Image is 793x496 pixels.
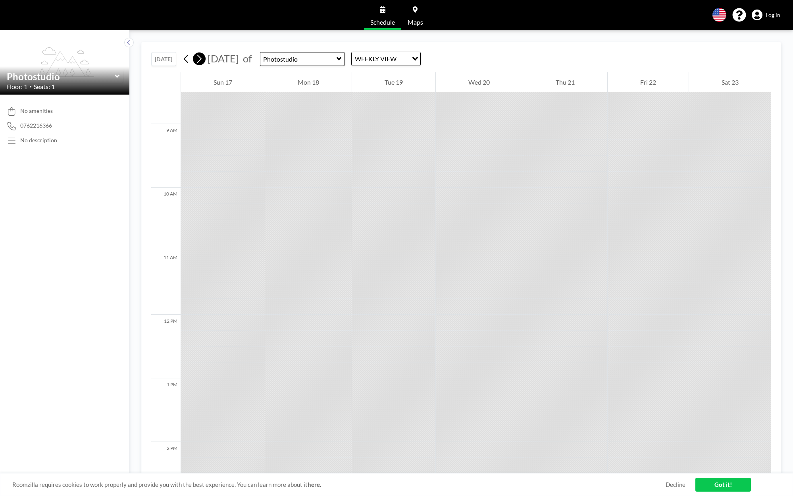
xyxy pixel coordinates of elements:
span: • [29,84,32,89]
div: 1 PM [151,378,181,442]
img: organization-logo [13,7,51,23]
div: 8 AM [151,60,181,124]
div: 12 PM [151,315,181,378]
div: Search for option [352,52,420,66]
span: [DATE] [208,52,239,64]
div: 11 AM [151,251,181,315]
span: of [243,52,252,65]
div: No description [20,137,57,144]
span: Maps [408,19,423,25]
div: Thu 21 [523,72,607,92]
div: 10 AM [151,188,181,251]
span: Log in [766,12,780,19]
div: Sun 17 [181,72,265,92]
span: 0762216366 [20,122,52,129]
span: Schedule [370,19,395,25]
div: Mon 18 [265,72,352,92]
span: Seats: 1 [34,83,55,91]
input: Search for option [399,54,407,64]
div: 9 AM [151,124,181,188]
input: Photostudio [7,71,115,82]
div: Fri 22 [608,72,689,92]
a: Decline [666,481,685,488]
span: No amenities [20,107,53,114]
div: Tue 19 [352,72,435,92]
a: here. [308,481,321,488]
span: Roomzilla requires cookies to work properly and provide you with the best experience. You can lea... [12,481,666,488]
span: WEEKLY VIEW [353,54,398,64]
a: Got it! [695,478,751,492]
div: Sat 23 [689,72,771,92]
span: Floor: 1 [6,83,27,91]
a: Log in [752,10,780,21]
button: [DATE] [151,52,176,66]
div: Wed 20 [436,72,522,92]
input: Photostudio [260,52,337,66]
